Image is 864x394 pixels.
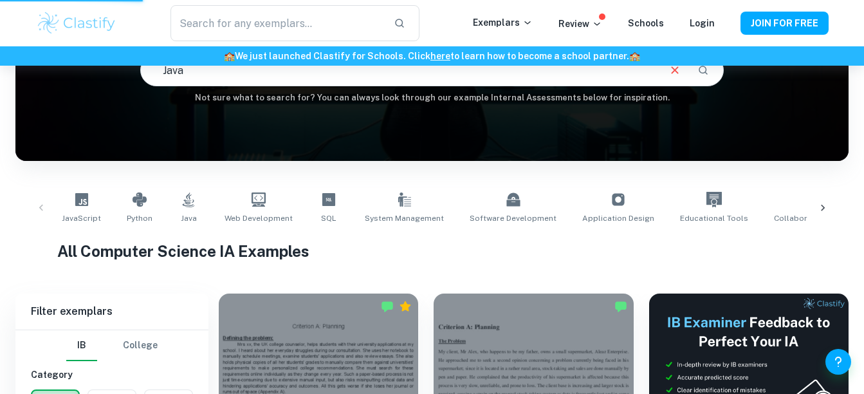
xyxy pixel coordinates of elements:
span: Educational Tools [680,212,748,224]
img: Marked [381,300,394,313]
h6: Filter exemplars [15,294,208,330]
span: System Management [365,212,444,224]
input: E.g. event website, web development, Python... [141,52,657,88]
span: Software Development [470,212,556,224]
img: Marked [614,300,627,313]
span: Python [127,212,152,224]
h6: We just launched Clastify for Schools. Click to learn how to become a school partner. [3,49,861,63]
button: JOIN FOR FREE [740,12,829,35]
input: Search for any exemplars... [170,5,383,41]
a: Schools [628,18,664,28]
span: SQL [321,212,336,224]
span: 🏫 [224,51,235,61]
button: Search [692,59,714,81]
h6: Not sure what to search for? You can always look through our example Internal Assessments below f... [15,91,849,104]
div: Premium [399,300,412,313]
button: College [123,330,158,361]
p: Review [558,17,602,31]
span: 🏫 [629,51,640,61]
h6: Category [31,368,193,382]
button: Clear [663,58,687,82]
button: IB [66,330,97,361]
div: Filter type choice [66,330,158,361]
span: Web Development [225,212,293,224]
p: Exemplars [473,15,533,30]
img: Clastify logo [36,10,118,36]
a: here [430,51,450,61]
span: JavaScript [62,212,101,224]
span: Java [181,212,197,224]
span: Application Design [582,212,654,224]
h1: All Computer Science IA Examples [57,239,807,263]
button: Help and Feedback [825,349,851,375]
a: Login [690,18,715,28]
